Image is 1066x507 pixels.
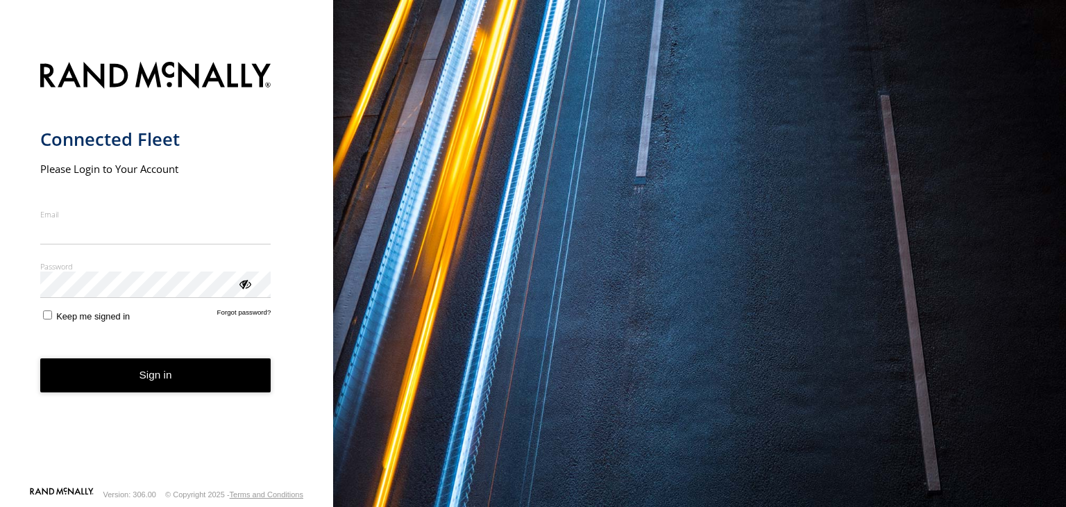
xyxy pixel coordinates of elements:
[40,209,271,219] label: Email
[56,311,130,322] span: Keep me signed in
[237,276,251,290] div: ViewPassword
[30,488,94,501] a: Visit our Website
[165,490,303,499] div: © Copyright 2025 -
[40,128,271,151] h1: Connected Fleet
[230,490,303,499] a: Terms and Conditions
[40,53,294,486] form: main
[43,310,52,319] input: Keep me signed in
[40,162,271,176] h2: Please Login to Your Account
[40,358,271,392] button: Sign in
[40,261,271,272] label: Password
[217,308,271,322] a: Forgot password?
[103,490,156,499] div: Version: 306.00
[40,59,271,94] img: Rand McNally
